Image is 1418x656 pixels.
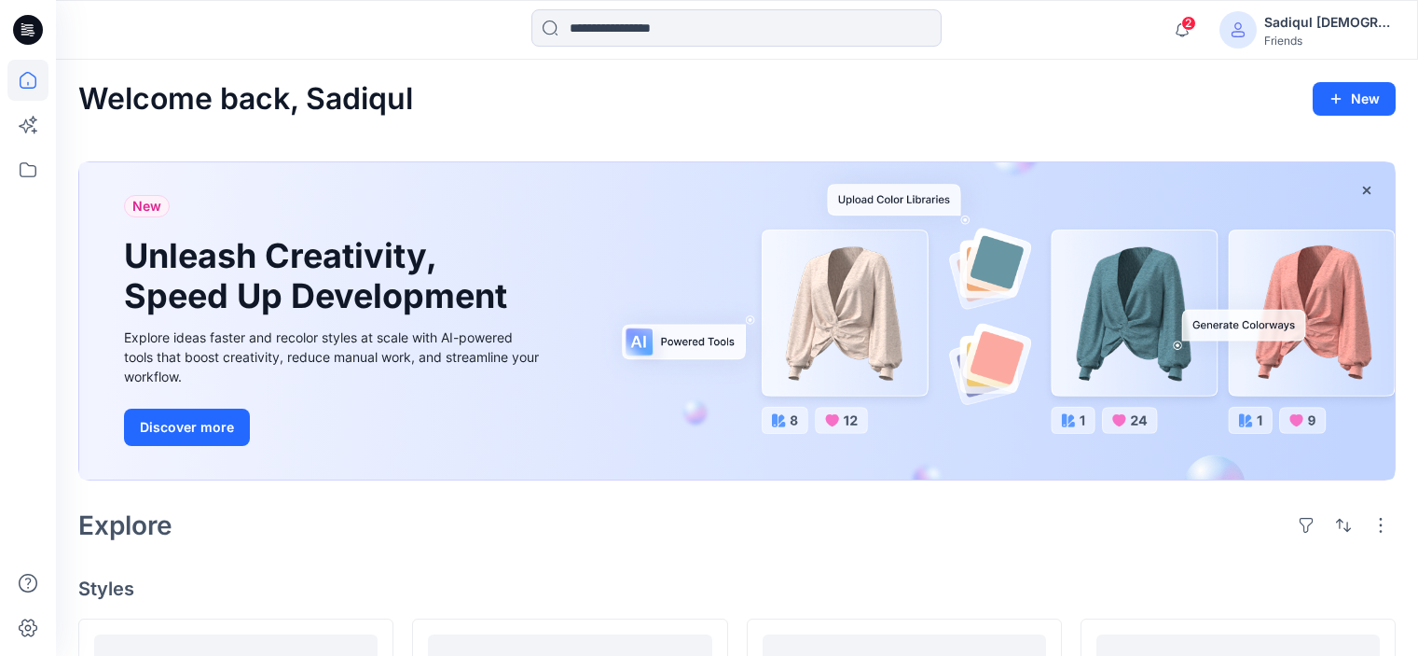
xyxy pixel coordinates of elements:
span: 2 [1181,16,1196,31]
a: Discover more [124,409,544,446]
h4: Styles [78,578,1396,600]
span: New [132,195,161,217]
h2: Explore [78,510,172,540]
div: Explore ideas faster and recolor styles at scale with AI-powered tools that boost creativity, red... [124,328,544,386]
button: Discover more [124,409,250,446]
div: Friends [1264,34,1395,48]
h1: Unleash Creativity, Speed Up Development [124,236,516,316]
svg: avatar [1231,22,1246,37]
h2: Welcome back, Sadiqul [78,82,413,117]
button: New [1313,82,1396,116]
div: Sadiqul [DEMOGRAPHIC_DATA] [1264,11,1395,34]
